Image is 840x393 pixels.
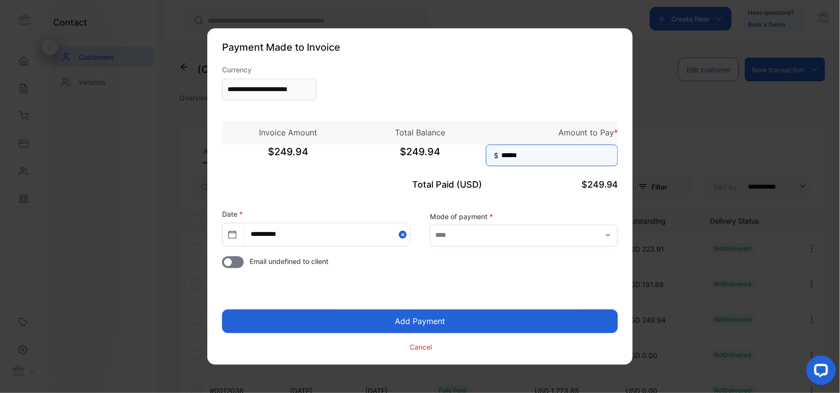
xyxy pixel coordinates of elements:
span: Email undefined to client [250,257,328,267]
span: $249.94 [222,145,354,169]
iframe: LiveChat chat widget [799,352,840,393]
p: Payment Made to Invoice [222,40,618,55]
button: Close [399,224,410,246]
p: Total Paid (USD) [354,178,486,192]
p: Cancel [410,342,432,352]
span: $ [494,151,498,161]
p: Invoice Amount [222,127,354,139]
p: Amount to Pay [486,127,618,139]
label: Date [222,210,243,219]
p: Total Balance [354,127,486,139]
button: Add Payment [222,310,618,333]
label: Mode of payment [430,211,618,222]
span: $249.94 [354,145,486,169]
label: Currency [222,65,317,75]
span: $249.94 [582,180,618,190]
